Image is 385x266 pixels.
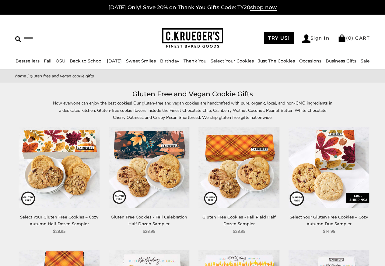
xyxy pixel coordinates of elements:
img: Search [15,36,21,42]
span: $14.95 [323,228,335,235]
a: [DATE] Only! Save 20% on Thank You Gifts Code: TY20shop now [108,4,277,11]
nav: breadcrumbs [15,73,370,80]
span: shop now [250,4,277,11]
img: Gluten Free Cookies - Fall Celebration Half Dozen Sampler [109,127,189,208]
span: $28.95 [233,228,245,235]
a: Fall [44,58,51,64]
a: Birthday [160,58,179,64]
a: (0) CART [338,35,370,41]
a: Sale [361,58,370,64]
img: Account [302,34,310,43]
a: [DATE] [107,58,122,64]
a: Select Your Gluten Free Cookies – Cozy Autumn Half Dozen Sampler [20,215,98,226]
a: Gluten Free Cookies - Fall Celebration Half Dozen Sampler [111,215,187,226]
a: Just The Cookies [258,58,295,64]
a: Thank You [184,58,206,64]
a: Occasions [299,58,321,64]
a: TRY US! [264,32,294,44]
a: Back to School [70,58,103,64]
p: Now everyone can enjoy the best cookies! Our gluten-free and vegan cookies are handcrafted with p... [53,100,333,121]
a: Home [15,73,26,79]
span: $28.95 [53,228,65,235]
span: | [27,73,29,79]
h1: Gluten Free and Vegan Cookie Gifts [24,89,361,100]
img: Select Your Gluten Free Cookies – Cozy Autumn Duo Sampler [289,127,369,208]
a: OSU [56,58,65,64]
a: Business Gifts [326,58,356,64]
img: Bag [338,34,346,42]
span: 0 [348,35,352,41]
img: Select Your Gluten Free Cookies – Cozy Autumn Half Dozen Sampler [19,127,100,208]
a: Select Your Cookies [211,58,254,64]
span: $28.95 [143,228,155,235]
img: Gluten Free Cookies - Fall Plaid Half Dozen Sampler [199,127,279,208]
a: Bestsellers [16,58,40,64]
img: C.KRUEGER'S [162,28,223,48]
a: Gluten Free Cookies - Fall Plaid Half Dozen Sampler [202,215,276,226]
a: Sweet Smiles [126,58,156,64]
span: Gluten Free and Vegan Cookie Gifts [30,73,94,79]
a: Sign In [302,34,330,43]
input: Search [15,34,96,43]
a: Select Your Gluten Free Cookies – Cozy Autumn Duo Sampler [290,215,368,226]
